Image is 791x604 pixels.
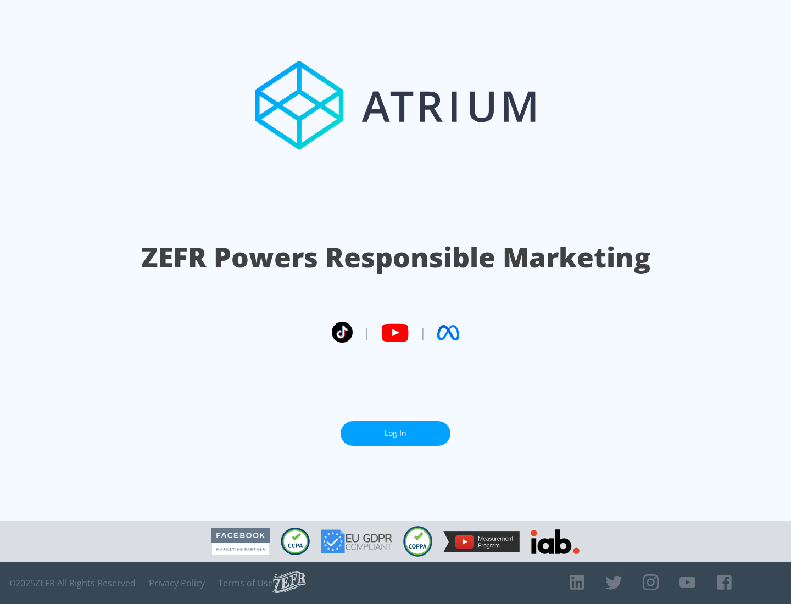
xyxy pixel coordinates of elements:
span: | [364,325,370,341]
img: IAB [531,529,580,554]
span: © 2025 ZEFR All Rights Reserved [8,578,136,589]
h1: ZEFR Powers Responsible Marketing [141,238,650,276]
img: COPPA Compliant [403,526,432,557]
img: Facebook Marketing Partner [211,528,270,556]
img: CCPA Compliant [281,528,310,555]
a: Terms of Use [218,578,273,589]
img: GDPR Compliant [321,529,392,553]
a: Log In [341,421,450,446]
span: | [420,325,426,341]
img: YouTube Measurement Program [443,531,520,552]
a: Privacy Policy [149,578,205,589]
